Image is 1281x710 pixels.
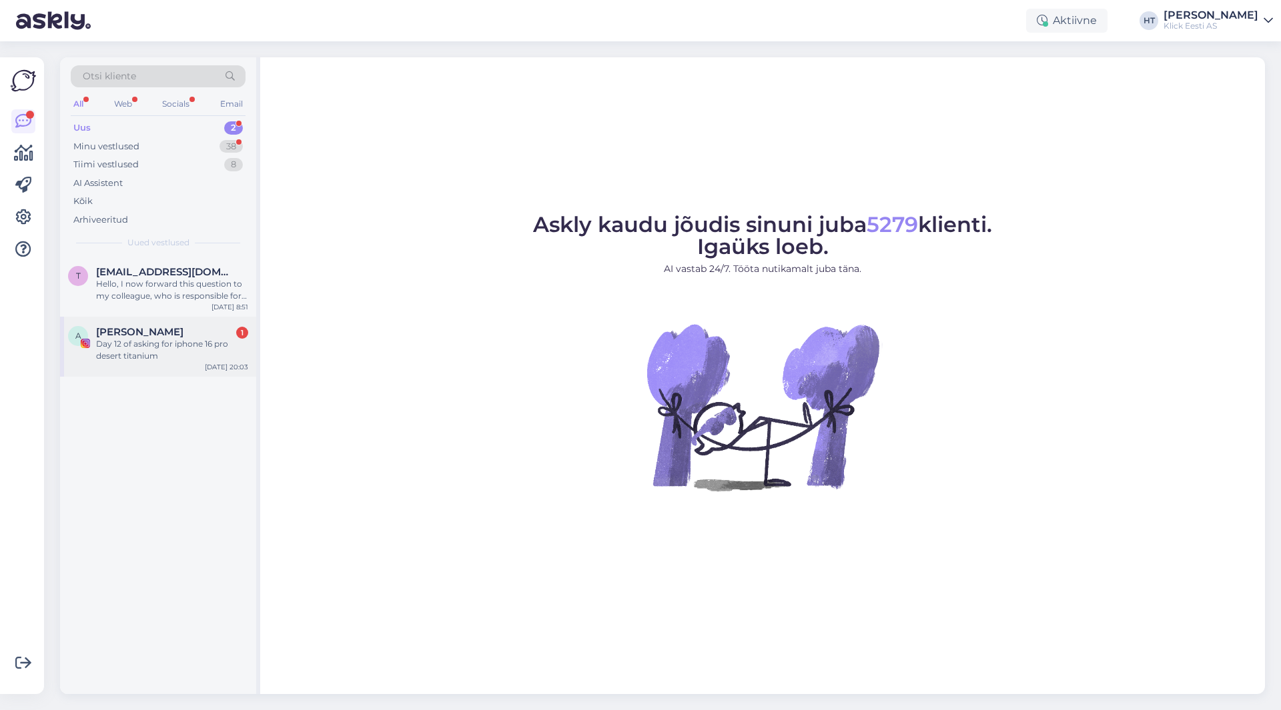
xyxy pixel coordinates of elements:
span: A [75,331,81,341]
div: Day 12 of asking for iphone 16 pro desert titanium [96,338,248,362]
div: Arhiveeritud [73,213,128,227]
div: 1 [236,327,248,339]
span: Askly kaudu jõudis sinuni juba klienti. Igaüks loeb. [533,211,992,259]
div: 2 [224,121,243,135]
div: All [71,95,86,113]
div: 8 [224,158,243,171]
div: HT [1140,11,1158,30]
img: Askly Logo [11,68,36,93]
div: [PERSON_NAME] [1164,10,1258,21]
div: Socials [159,95,192,113]
div: Web [111,95,135,113]
div: [DATE] 20:03 [205,362,248,372]
span: Aleksander Albei [96,326,183,338]
img: No Chat active [643,287,883,527]
div: Kõik [73,195,93,208]
div: Aktiivne [1026,9,1108,33]
div: [DATE] 8:51 [211,302,248,312]
div: Minu vestlused [73,140,139,153]
div: Hello, I now forward this question to my colleague, who is responsible for this. The reply will b... [96,278,248,302]
div: Tiimi vestlused [73,158,139,171]
p: AI vastab 24/7. Tööta nutikamalt juba täna. [533,262,992,276]
div: Klick Eesti AS [1164,21,1258,31]
span: Otsi kliente [83,69,136,83]
div: 38 [220,140,243,153]
span: timoaavik8@gmail.com [96,266,235,278]
div: AI Assistent [73,177,123,190]
span: t [76,271,81,281]
span: Uued vestlused [127,237,189,249]
div: Email [218,95,246,113]
a: [PERSON_NAME]Klick Eesti AS [1164,10,1273,31]
span: 5279 [867,211,918,237]
div: Uus [73,121,91,135]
